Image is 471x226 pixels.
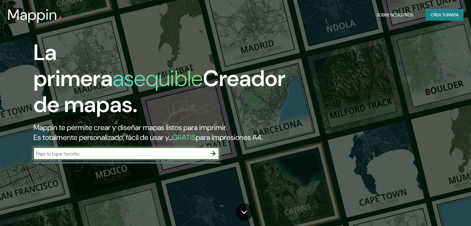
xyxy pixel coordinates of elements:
[33,133,172,142] font: Es totalmente personalizado, fácil de usar y...
[57,16,62,21] img: pin de mapeo
[33,123,227,132] font: Mappin te permite crear y diseñar mapas listos para imprimir.
[33,64,286,119] font: Creador de mapas.
[431,12,447,18] font: Crea tu
[447,12,459,18] font: mapa
[33,150,207,157] input: Elige tu lugar favorito
[374,9,416,21] button: Sobre nosotros
[196,133,263,142] font: para impresiones A4.
[172,133,196,142] font: GRATIS
[33,38,113,93] font: La primera
[377,12,413,18] font: Sobre nosotros
[7,5,57,24] font: Mappin
[113,64,203,93] font: asequible
[426,9,464,21] button: Crea tumapa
